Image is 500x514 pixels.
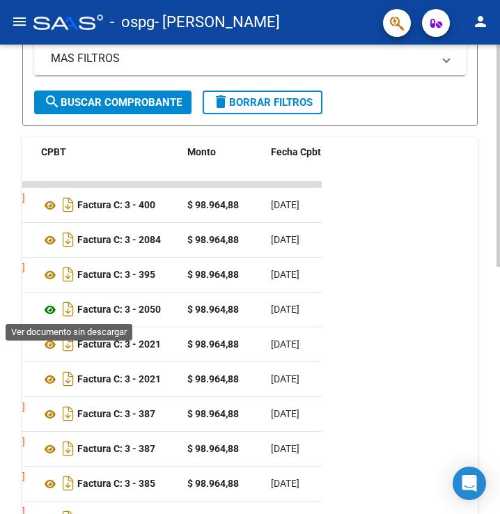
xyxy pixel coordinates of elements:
span: Monto [187,146,216,157]
button: Buscar Comprobante [34,91,192,114]
div: Open Intercom Messenger [453,467,486,500]
i: Descargar documento [59,472,77,494]
span: [DATE] [271,234,299,245]
span: [DATE] [271,373,299,384]
strong: Factura C: 3 - 2021 [77,374,161,385]
strong: $ 98.964,88 [187,373,239,384]
strong: $ 98.964,88 [187,408,239,419]
i: Descargar documento [59,263,77,286]
strong: Factura C: 3 - 2084 [77,235,161,246]
mat-icon: delete [212,93,229,110]
span: CPBT [41,146,66,157]
span: [DATE] [271,443,299,454]
i: Descargar documento [59,298,77,320]
span: [DATE] [271,199,299,210]
datatable-header-cell: CPBT [36,137,182,198]
mat-icon: menu [11,13,28,30]
strong: $ 98.964,88 [187,199,239,210]
span: [DATE] [271,338,299,350]
i: Descargar documento [59,194,77,216]
i: Descargar documento [59,437,77,460]
strong: Factura C: 3 - 2021 [77,339,161,350]
mat-panel-title: MAS FILTROS [51,51,432,66]
i: Descargar documento [59,333,77,355]
strong: $ 98.964,88 [187,443,239,454]
strong: $ 98.964,88 [187,234,239,245]
i: Descargar documento [59,368,77,390]
strong: $ 98.964,88 [187,338,239,350]
datatable-header-cell: Monto [182,137,265,198]
strong: $ 98.964,88 [187,304,239,315]
span: Borrar Filtros [212,96,313,109]
strong: Factura C: 3 - 395 [77,270,155,281]
datatable-header-cell: Fecha Cpbt [265,137,328,198]
mat-icon: person [472,13,489,30]
strong: Factura C: 3 - 387 [77,409,155,420]
span: Buscar Comprobante [44,96,182,109]
span: Fecha Cpbt [271,146,321,157]
button: Borrar Filtros [203,91,322,114]
mat-expansion-panel-header: MAS FILTROS [34,42,466,75]
i: Descargar documento [59,403,77,425]
strong: Factura C: 3 - 387 [77,444,155,455]
strong: Factura C: 3 - 385 [77,478,155,490]
strong: $ 98.964,88 [187,269,239,280]
span: - ospg [110,7,155,38]
span: [DATE] [271,408,299,419]
span: [DATE] [271,478,299,489]
span: [DATE] [271,269,299,280]
strong: Factura C: 3 - 2050 [77,304,161,316]
span: [DATE] [271,304,299,315]
span: - [PERSON_NAME] [155,7,280,38]
strong: Factura C: 3 - 400 [77,200,155,211]
mat-icon: search [44,93,61,110]
i: Descargar documento [59,228,77,251]
strong: $ 98.964,88 [187,478,239,489]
